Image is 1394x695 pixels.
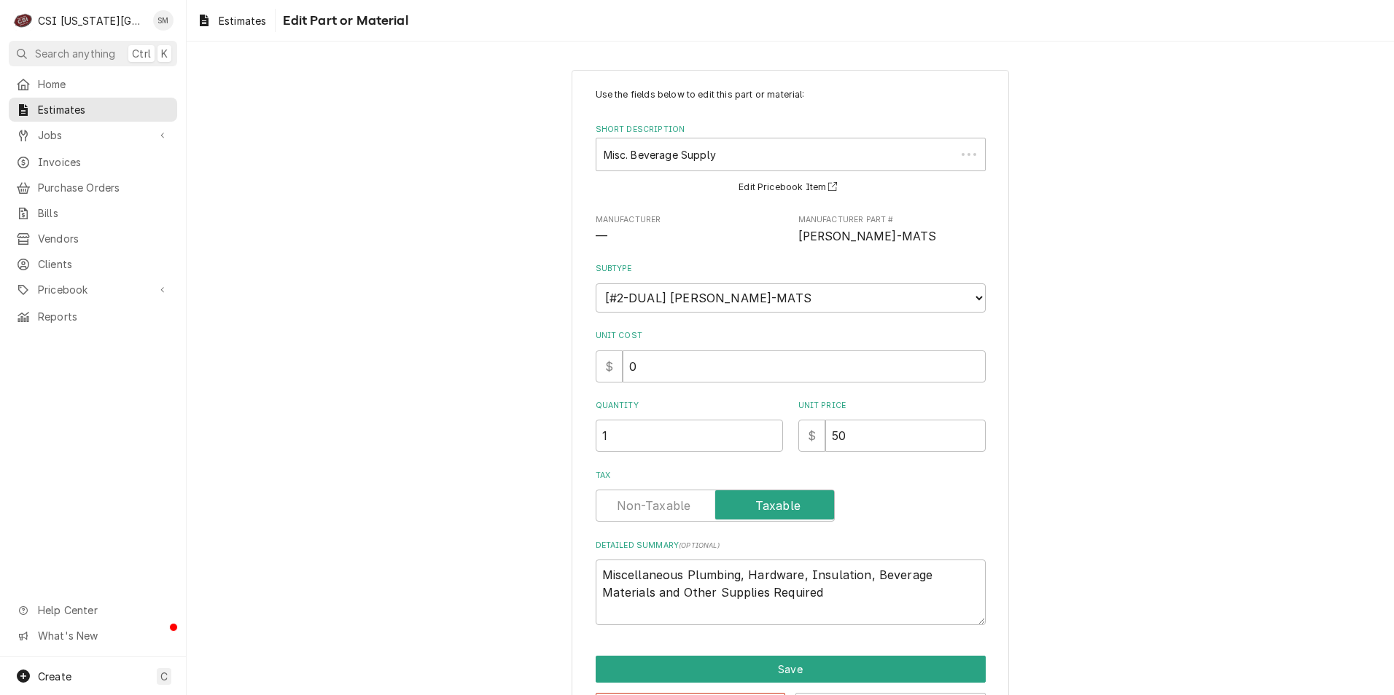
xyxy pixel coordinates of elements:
[9,227,177,251] a: Vendors
[596,540,986,551] label: Detailed Summary
[38,180,170,195] span: Purchase Orders
[596,656,986,683] button: Save
[596,228,783,246] span: Manufacturer
[679,541,720,549] span: ( optional )
[798,228,986,246] span: Manufacturer Part #
[38,670,71,683] span: Create
[596,400,783,412] label: Quantity
[9,201,177,225] a: Bills
[596,214,783,226] span: Manufacturer
[38,76,170,92] span: Home
[596,330,986,382] div: Unit Cost
[596,656,986,683] div: Button Group Row
[9,72,177,96] a: Home
[38,309,170,324] span: Reports
[596,540,986,625] div: Detailed Summary
[153,10,174,31] div: Sean Mckelvey's Avatar
[798,400,986,452] div: [object Object]
[13,10,34,31] div: CSI Kansas City's Avatar
[596,470,986,482] label: Tax
[38,231,170,246] span: Vendors
[9,176,177,200] a: Purchase Orders
[9,123,177,147] a: Go to Jobs
[736,178,844,197] button: Edit Pricebook Item
[219,13,266,28] span: Estimates
[38,282,148,297] span: Pricebook
[191,9,272,33] a: Estimates
[38,602,168,618] span: Help Center
[38,13,145,28] div: CSI [US_STATE][GEOGRAPHIC_DATA]
[596,124,986,136] label: Short Description
[596,400,783,452] div: [object Object]
[596,88,986,625] div: Line Item Create/Update Form
[38,205,170,221] span: Bills
[132,46,151,61] span: Ctrl
[798,214,986,246] div: Manufacturer Part #
[38,256,170,272] span: Clients
[798,229,937,243] span: [PERSON_NAME]-MATS
[9,624,177,648] a: Go to What's New
[798,400,986,412] label: Unit Price
[596,124,986,196] div: Short Description
[38,127,148,143] span: Jobs
[13,10,34,31] div: C
[161,46,168,61] span: K
[153,10,174,31] div: SM
[160,669,168,684] span: C
[38,102,170,117] span: Estimates
[9,41,177,66] button: Search anythingCtrlK
[9,278,177,302] a: Go to Pricebook
[596,470,986,522] div: Tax
[38,154,170,170] span: Invoices
[596,350,623,382] div: $
[596,263,986,312] div: Subtype
[596,214,783,246] div: Manufacturer
[9,150,177,174] a: Invoices
[596,88,986,101] p: Use the fields below to edit this part or material:
[38,628,168,643] span: What's New
[596,559,986,625] textarea: Miscellaneous Plumbing, Hardware, Insulation, Beverage Materials and Other Supplies Required
[596,229,607,243] span: —
[9,305,177,329] a: Reports
[35,46,115,61] span: Search anything
[9,252,177,276] a: Clients
[9,98,177,122] a: Estimates
[9,598,177,622] a: Go to Help Center
[279,11,408,31] span: Edit Part or Material
[798,214,986,226] span: Manufacturer Part #
[596,330,986,342] label: Unit Cost
[798,420,825,452] div: $
[596,263,986,275] label: Subtype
